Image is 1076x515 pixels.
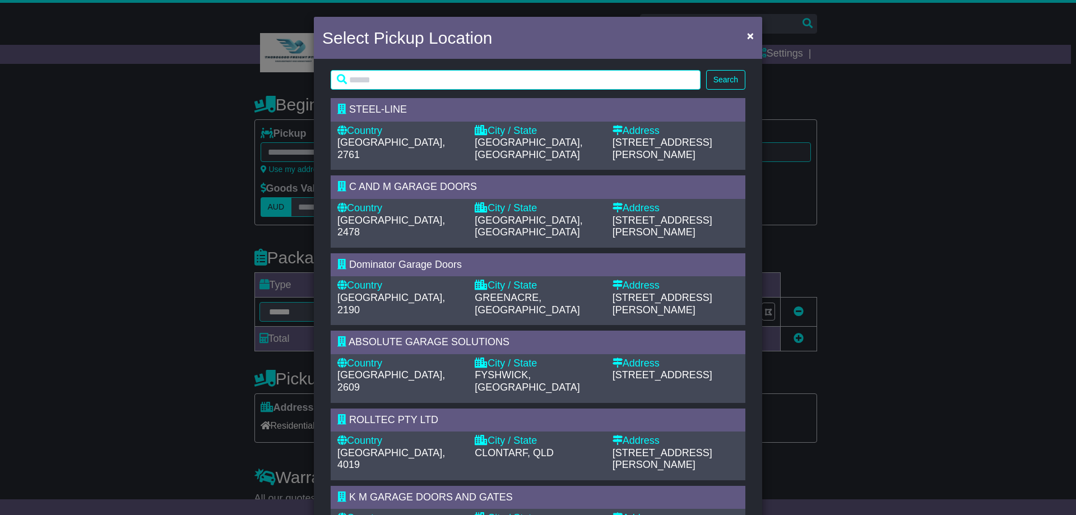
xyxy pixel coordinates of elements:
[613,435,739,447] div: Address
[349,104,407,115] span: STEEL-LINE
[613,358,739,370] div: Address
[475,202,601,215] div: City / State
[613,137,712,160] span: [STREET_ADDRESS][PERSON_NAME]
[349,414,438,425] span: ROLLTEC PTY LTD
[337,280,463,292] div: Country
[475,215,582,238] span: [GEOGRAPHIC_DATA], [GEOGRAPHIC_DATA]
[613,280,739,292] div: Address
[475,280,601,292] div: City / State
[475,435,601,447] div: City / State
[337,137,445,160] span: [GEOGRAPHIC_DATA], 2761
[475,292,579,316] span: GREENACRE, [GEOGRAPHIC_DATA]
[613,447,712,471] span: [STREET_ADDRESS][PERSON_NAME]
[349,491,513,503] span: K M GARAGE DOORS AND GATES
[337,447,445,471] span: [GEOGRAPHIC_DATA], 4019
[337,202,463,215] div: Country
[337,358,463,370] div: Country
[613,215,712,238] span: [STREET_ADDRESS][PERSON_NAME]
[349,336,509,347] span: ABSOLUTE GARAGE SOLUTIONS
[613,292,712,316] span: [STREET_ADDRESS][PERSON_NAME]
[337,215,445,238] span: [GEOGRAPHIC_DATA], 2478
[613,125,739,137] div: Address
[337,369,445,393] span: [GEOGRAPHIC_DATA], 2609
[475,369,579,393] span: FYSHWICK, [GEOGRAPHIC_DATA]
[475,125,601,137] div: City / State
[706,70,745,90] button: Search
[337,435,463,447] div: Country
[741,24,759,47] button: Close
[747,29,754,42] span: ×
[337,292,445,316] span: [GEOGRAPHIC_DATA], 2190
[349,181,477,192] span: C AND M GARAGE DOORS
[475,137,582,160] span: [GEOGRAPHIC_DATA], [GEOGRAPHIC_DATA]
[613,369,712,381] span: [STREET_ADDRESS]
[337,125,463,137] div: Country
[475,358,601,370] div: City / State
[613,202,739,215] div: Address
[349,259,462,270] span: Dominator Garage Doors
[322,25,493,50] h4: Select Pickup Location
[475,447,554,458] span: CLONTARF, QLD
